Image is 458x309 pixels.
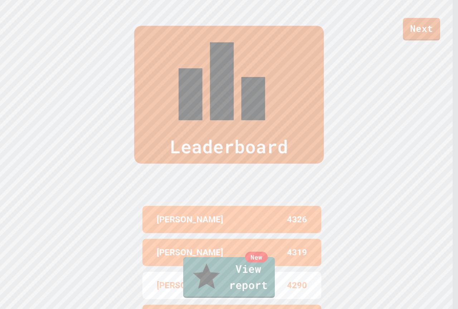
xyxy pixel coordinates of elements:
p: 4319 [287,246,307,259]
p: 4326 [287,213,307,226]
a: View report [183,257,275,298]
div: New [245,252,268,262]
a: Next [403,18,440,40]
p: [PERSON_NAME] [157,213,223,226]
p: [PERSON_NAME] [157,246,223,259]
div: Leaderboard [134,26,324,164]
